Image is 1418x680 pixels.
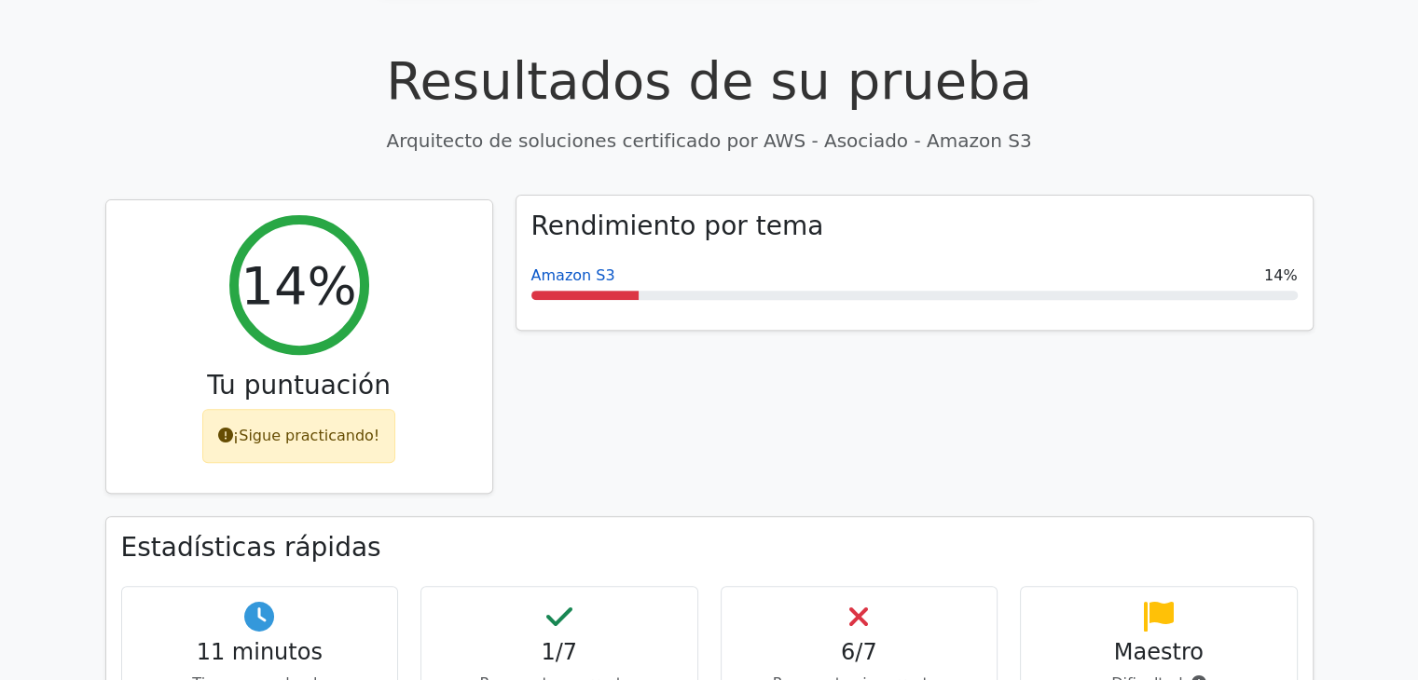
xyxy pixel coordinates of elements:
[531,266,615,284] a: Amazon S3
[1114,639,1204,665] font: Maestro
[1264,266,1298,284] font: 14%
[841,639,877,665] font: 6/7
[541,639,577,665] font: 1/7
[241,255,356,316] font: 14%
[197,639,323,665] font: 11 minutos
[233,427,379,444] font: ¡Sigue practicando!
[386,129,1031,152] font: Arquitecto de soluciones certificado por AWS - Asociado - Amazon S3
[121,532,381,563] font: Estadísticas rápidas
[531,211,824,241] font: Rendimiento por tema
[207,370,391,401] font: Tu puntuación
[386,50,1032,111] font: Resultados de su prueba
